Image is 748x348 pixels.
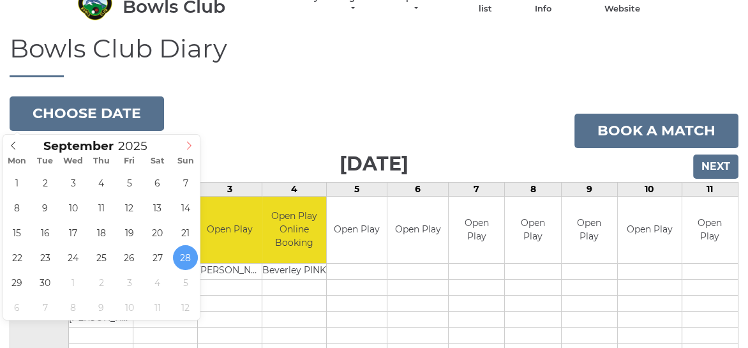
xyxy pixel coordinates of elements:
span: September 7, 2025 [173,170,198,195]
span: September 18, 2025 [89,220,114,245]
span: October 5, 2025 [173,270,198,295]
span: September 10, 2025 [61,195,86,220]
td: Open Play [618,197,682,264]
span: September 29, 2025 [4,270,29,295]
span: September 30, 2025 [33,270,57,295]
span: September 16, 2025 [33,220,57,245]
span: September 23, 2025 [33,245,57,270]
span: October 6, 2025 [4,295,29,320]
input: Next [693,155,738,179]
td: Open Play [562,197,617,264]
td: [PERSON_NAME] [198,264,262,280]
span: September 26, 2025 [117,245,142,270]
span: October 12, 2025 [173,295,198,320]
span: September 20, 2025 [145,220,170,245]
td: 4 [262,182,326,196]
span: October 2, 2025 [89,270,114,295]
span: September 27, 2025 [145,245,170,270]
h1: Bowls Club Diary [10,34,738,77]
td: 5 [326,182,387,196]
td: 7 [449,182,505,196]
td: Beverley PINK [262,264,326,280]
span: September 2, 2025 [33,170,57,195]
span: October 9, 2025 [89,295,114,320]
td: Open Play [327,197,387,264]
span: October 8, 2025 [61,295,86,320]
td: Open Play [449,197,504,264]
span: September 6, 2025 [145,170,170,195]
span: September 19, 2025 [117,220,142,245]
span: Wed [59,157,87,165]
span: Sun [172,157,200,165]
span: September 21, 2025 [173,220,198,245]
span: September 24, 2025 [61,245,86,270]
td: Open Play [682,197,738,264]
span: September 28, 2025 [173,245,198,270]
td: 9 [561,182,617,196]
span: October 10, 2025 [117,295,142,320]
span: Mon [3,157,31,165]
span: Scroll to increment [43,140,114,153]
span: October 7, 2025 [33,295,57,320]
span: September 15, 2025 [4,220,29,245]
span: September 3, 2025 [61,170,86,195]
span: October 3, 2025 [117,270,142,295]
span: October 11, 2025 [145,295,170,320]
span: September 22, 2025 [4,245,29,270]
td: 3 [197,182,262,196]
span: September 13, 2025 [145,195,170,220]
span: September 1, 2025 [4,170,29,195]
span: Tue [31,157,59,165]
span: September 12, 2025 [117,195,142,220]
span: September 9, 2025 [33,195,57,220]
td: 8 [505,182,561,196]
span: September 17, 2025 [61,220,86,245]
span: Thu [87,157,116,165]
span: September 5, 2025 [117,170,142,195]
span: September 4, 2025 [89,170,114,195]
td: Open Play Online Booking [262,197,326,264]
td: 11 [682,182,738,196]
span: September 25, 2025 [89,245,114,270]
input: Scroll to increment [114,139,163,153]
button: Choose date [10,96,164,131]
td: Open Play [505,197,560,264]
span: September 11, 2025 [89,195,114,220]
td: Open Play [198,197,262,264]
span: Fri [116,157,144,165]
span: October 4, 2025 [145,270,170,295]
span: October 1, 2025 [61,270,86,295]
span: September 8, 2025 [4,195,29,220]
span: September 14, 2025 [173,195,198,220]
a: Book a match [574,114,738,148]
td: 10 [617,182,682,196]
td: Open Play [387,197,448,264]
span: Sat [144,157,172,165]
td: 6 [387,182,449,196]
